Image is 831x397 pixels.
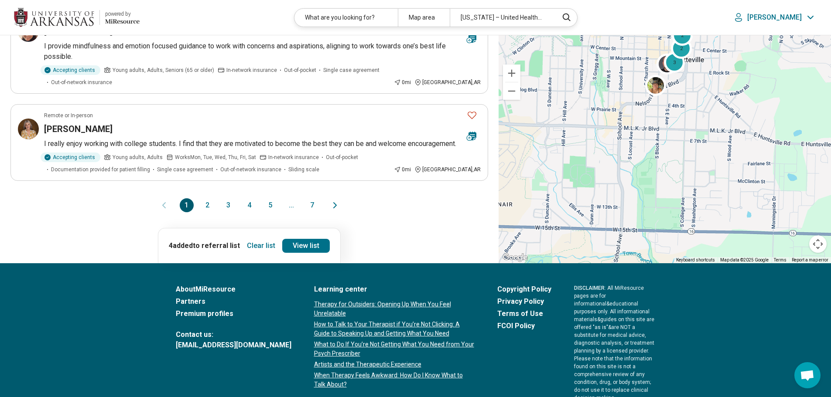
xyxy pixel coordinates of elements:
a: Copyright Policy [497,284,551,295]
span: Out-of-pocket [326,153,358,161]
a: FCOI Policy [497,321,551,331]
button: Zoom in [503,64,520,82]
div: Accepting clients [41,65,100,75]
button: Favorite [463,106,481,124]
p: I provide mindfulness and emotion focused guidance to work with concerns and aspirations, alignin... [44,41,481,62]
a: What to Do If You’re Not Getting What You Need from Your Psych Prescriber [314,340,475,358]
div: 2 [671,37,692,58]
span: ... [284,198,298,212]
a: Privacy Policy [497,296,551,307]
p: Remote or In-person [44,112,93,119]
span: Works Mon, Tue, Wed, Thu, Fri, Sat [175,153,256,161]
a: University of Arkansaspowered by [14,7,140,28]
a: Terms (opens in new tab) [774,258,787,262]
span: Contact us: [176,329,291,340]
div: 2 [672,24,693,45]
span: Map data ©2025 Google [720,258,769,262]
button: Zoom out [503,82,520,100]
a: [EMAIL_ADDRESS][DOMAIN_NAME] [176,340,291,350]
button: 4 [243,198,256,212]
div: Accepting clients [41,153,100,162]
div: Map area [398,9,450,27]
span: Young adults, Adults, Seniors (65 or older) [113,66,214,74]
p: 4 added [169,241,240,251]
span: Single case agreement [323,66,380,74]
a: View list [282,239,330,253]
div: powered by [105,10,140,18]
p: I really enjoy working with college students. I find that they are motivated to become the best t... [44,139,481,149]
span: to referral list [193,241,240,250]
h3: [PERSON_NAME] [44,123,113,135]
img: Google [501,252,530,263]
a: Therapy for Outsiders: Opening Up When You Feel Unrelatable [314,300,475,318]
button: 5 [263,198,277,212]
div: Open chat [794,362,821,388]
div: What are you looking for? [294,9,398,27]
a: Artists and the Therapeutic Experience [314,360,475,369]
span: Out-of-pocket [284,66,316,74]
span: Out-of-network insurance [220,166,281,173]
a: When Therapy Feels Awkward: How Do I Know What to Talk About? [314,371,475,389]
a: Terms of Use [497,309,551,319]
div: [US_STATE] – United HealthCare [450,9,553,27]
span: Out-of-network insurance [51,78,112,86]
button: Clear list [243,239,279,253]
span: In-network insurance [226,66,277,74]
span: DISCLAIMER [574,285,605,291]
span: In-network insurance [268,153,319,161]
a: AboutMiResource [176,284,291,295]
div: 0 mi [394,166,411,173]
div: [GEOGRAPHIC_DATA] , AR [414,78,481,86]
button: 7 [305,198,319,212]
div: [GEOGRAPHIC_DATA] , AR [414,166,481,173]
img: University of Arkansas [14,7,94,28]
a: Learning center [314,284,475,295]
span: Sliding scale [288,166,319,173]
a: Premium profiles [176,309,291,319]
p: [PERSON_NAME] [747,13,802,22]
button: Previous page [159,198,169,212]
a: How to Talk to Your Therapist if You’re Not Clicking: A Guide to Speaking Up and Getting What You... [314,320,475,338]
button: 3 [222,198,236,212]
button: 1 [180,198,194,212]
div: 3 [664,51,685,72]
button: 2 [201,198,215,212]
span: Documentation provided for patient filling [51,166,150,173]
a: Open this area in Google Maps (opens a new window) [501,252,530,263]
a: Report a map error [792,258,828,262]
button: Keyboard shortcuts [676,257,715,263]
button: Next page [330,198,340,212]
span: Single case agreement [157,166,213,173]
div: 0 mi [394,78,411,86]
a: Partners [176,296,291,307]
span: Young adults, Adults [113,153,163,161]
button: Map camera controls [809,235,827,253]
